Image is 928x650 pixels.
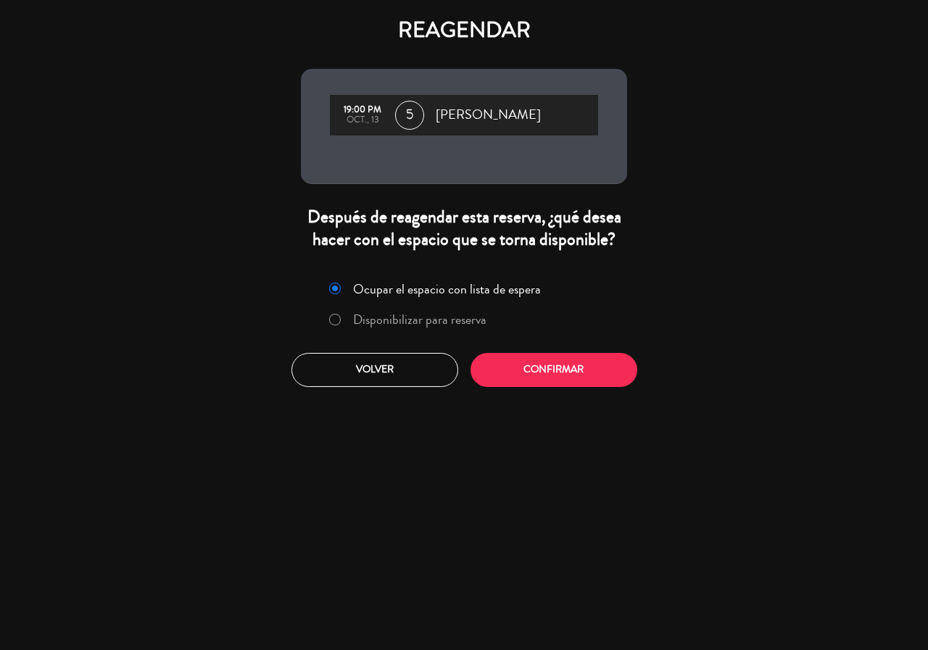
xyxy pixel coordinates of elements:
button: Volver [291,353,458,387]
div: 19:00 PM [337,105,388,115]
span: [PERSON_NAME] [436,104,541,126]
span: 5 [395,101,424,130]
div: oct., 13 [337,115,388,125]
button: Confirmar [471,353,637,387]
label: Disponibilizar para reserva [353,313,486,326]
div: Después de reagendar esta reserva, ¿qué desea hacer con el espacio que se torna disponible? [301,206,627,251]
h4: REAGENDAR [301,17,627,43]
label: Ocupar el espacio con lista de espera [353,283,541,296]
